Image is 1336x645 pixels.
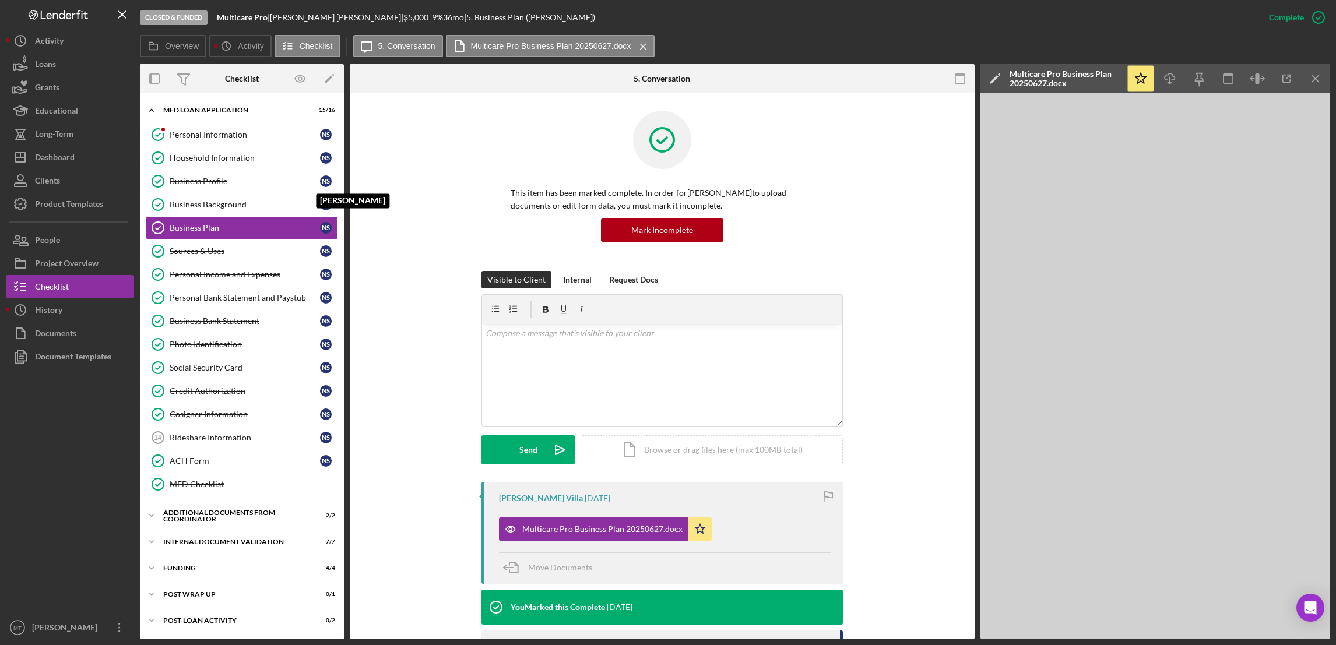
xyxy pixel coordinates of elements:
div: 2 / 2 [314,512,335,519]
div: Complete [1269,6,1304,29]
div: Open Intercom Messenger [1296,594,1324,622]
a: Social Security CardNS [146,356,338,379]
button: Move Documents [499,553,604,582]
div: N S [320,432,332,443]
a: Cosigner InformationNS [146,403,338,426]
text: MT [13,625,22,631]
div: Closed & Funded [140,10,208,25]
div: N S [320,408,332,420]
div: N S [320,245,332,257]
button: Multicare Pro Business Plan 20250627.docx [446,35,655,57]
div: N S [320,152,332,164]
div: N S [320,339,332,350]
a: Personal Income and ExpensesNS [146,263,338,286]
span: Move Documents [528,562,592,572]
label: Overview [165,41,199,51]
div: N S [320,269,332,280]
div: Photo Identification [170,340,320,349]
div: Social Security Card [170,363,320,372]
div: N S [320,199,332,210]
a: Personal Bank Statement and PaystubNS [146,286,338,309]
div: 0 / 2 [314,617,335,624]
div: Send [519,435,537,464]
div: Visible to Client [487,271,546,288]
div: 9 % [432,13,443,22]
time: 2025-06-27 19:30 [585,494,610,503]
div: [PERSON_NAME] [29,616,105,642]
a: ACH FormNS [146,449,338,473]
a: Business BackgroundNS [146,193,338,216]
div: Internal Document Validation [163,538,306,545]
div: Personal Income and Expenses [170,270,320,279]
div: Request Docs [609,271,658,288]
button: 5. Conversation [353,35,443,57]
div: Mark Incomplete [631,218,693,242]
label: Multicare Pro Business Plan 20250627.docx [471,41,631,51]
div: 7 / 7 [314,538,335,545]
tspan: 14 [154,434,161,441]
a: Sources & UsesNS [146,239,338,263]
button: Activity [209,35,271,57]
div: N S [320,222,332,234]
div: Multicare Pro Business Plan 20250627.docx [1010,69,1120,88]
div: Cosigner Information [170,410,320,419]
div: Rideshare Information [170,433,320,442]
button: Visible to Client [481,271,551,288]
div: Sources & Uses [170,246,320,256]
div: MED Checklist [170,480,337,489]
a: Credit AuthorizationNS [146,379,338,403]
div: 15 / 16 [314,107,335,114]
button: Send [481,435,575,464]
div: Business Profile [170,177,320,186]
div: Internal [563,271,592,288]
div: Business Plan [170,223,320,232]
button: Internal [557,271,597,288]
div: N S [320,455,332,467]
div: [PERSON_NAME] [PERSON_NAME] | [270,13,403,22]
button: Multicare Pro Business Plan 20250627.docx [499,517,712,541]
a: Business ProfileNS[PERSON_NAME] [146,170,338,193]
label: Activity [238,41,263,51]
div: | [217,13,270,22]
div: Household Information [170,153,320,163]
time: 2025-05-05 15:28 [607,602,632,612]
div: [PERSON_NAME] Villa [499,494,583,503]
div: Personal Information [170,130,320,139]
b: Multicare Pro [217,12,268,22]
button: Overview [140,35,206,57]
label: 5. Conversation [378,41,435,51]
label: Checklist [300,41,333,51]
div: ACH Form [170,456,320,466]
div: N S [320,315,332,327]
div: 5. Conversation [634,74,690,83]
button: Complete [1257,6,1330,29]
div: | 5. Business Plan ([PERSON_NAME]) [464,13,595,22]
button: Mark Incomplete [601,218,723,242]
div: Personal Bank Statement and Paystub [170,293,320,302]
